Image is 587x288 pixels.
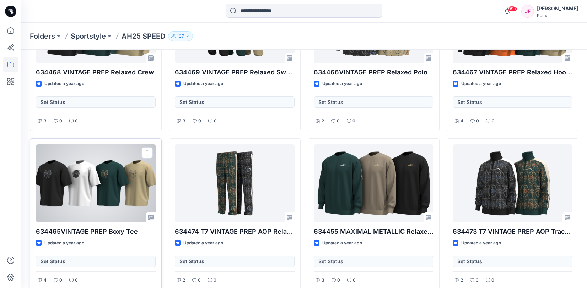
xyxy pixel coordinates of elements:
[44,277,47,284] p: 4
[198,117,201,125] p: 0
[44,239,84,247] p: Updated a year ago
[71,31,106,41] a: Sportstyle
[322,277,324,284] p: 3
[507,6,517,12] span: 99+
[183,239,223,247] p: Updated a year ago
[322,117,324,125] p: 2
[183,277,185,284] p: 2
[322,80,362,88] p: Updated a year ago
[177,32,184,40] p: 107
[461,239,501,247] p: Updated a year ago
[492,117,495,125] p: 0
[352,117,355,125] p: 0
[175,144,295,222] a: 634474 T7 VINTAGE PREP AOP Relaxed Track Pants PT
[175,67,295,77] p: 634469 VINTAGE PREP Relaxed Sweatpants
[183,80,223,88] p: Updated a year ago
[461,117,463,125] p: 4
[453,144,572,222] a: 634473 T7 VINTAGE PREP AOP Track Jacket PT
[214,277,216,284] p: 0
[537,13,578,18] div: Puma
[461,277,463,284] p: 2
[314,227,433,237] p: 634455 MAXIMAL METALLIC Relaxed Crew FL
[75,277,78,284] p: 0
[175,227,295,237] p: 634474 T7 VINTAGE PREP AOP Relaxed Track Pants PT
[122,31,165,41] p: AH25 SPEED
[453,227,572,237] p: 634473 T7 VINTAGE PREP AOP Track Jacket PT
[75,117,78,125] p: 0
[461,80,501,88] p: Updated a year ago
[314,67,433,77] p: 634466VINTAGE PREP Relaxed Polo
[30,31,55,41] a: Folders
[337,277,340,284] p: 0
[36,144,156,222] a: 634465VINTAGE PREP Boxy Tee
[183,117,185,125] p: 3
[453,67,572,77] p: 634467 VINTAGE PREP Relaxed Hoodie
[36,67,156,77] p: 634468 VINTAGE PREP Relaxed Crew
[36,227,156,237] p: 634465VINTAGE PREP Boxy Tee
[44,117,47,125] p: 3
[214,117,217,125] p: 0
[59,117,62,125] p: 0
[314,144,433,222] a: 634455 MAXIMAL METALLIC Relaxed Crew FL
[521,5,534,18] div: JF
[353,277,356,284] p: 0
[198,277,201,284] p: 0
[337,117,340,125] p: 0
[476,277,479,284] p: 0
[168,31,193,41] button: 107
[44,80,84,88] p: Updated a year ago
[537,4,578,13] div: [PERSON_NAME]
[476,117,479,125] p: 0
[59,277,62,284] p: 0
[491,277,494,284] p: 0
[322,239,362,247] p: Updated a year ago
